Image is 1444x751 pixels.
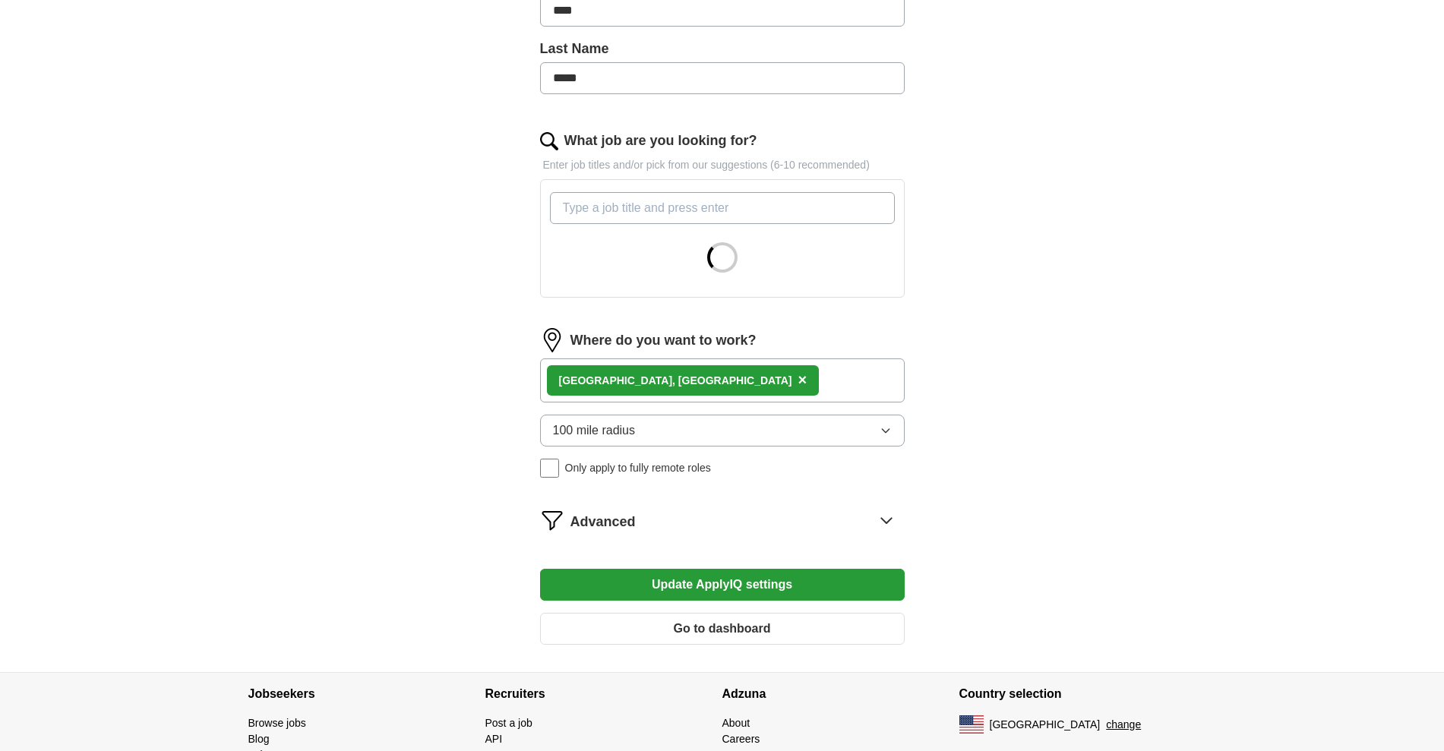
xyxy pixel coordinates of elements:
[564,131,757,151] label: What job are you looking for?
[722,717,750,729] a: About
[550,192,895,224] input: Type a job title and press enter
[1106,717,1141,733] button: change
[959,715,984,734] img: US flag
[540,328,564,352] img: location.png
[540,415,905,446] button: 100 mile radius
[540,508,564,532] img: filter
[540,132,558,150] img: search.png
[485,717,532,729] a: Post a job
[248,733,270,745] a: Blog
[559,373,792,389] div: [GEOGRAPHIC_DATA], [GEOGRAPHIC_DATA]
[540,459,559,478] input: Only apply to fully remote roles
[540,39,905,59] label: Last Name
[248,717,306,729] a: Browse jobs
[570,512,636,532] span: Advanced
[540,569,905,601] button: Update ApplyIQ settings
[570,330,757,351] label: Where do you want to work?
[798,371,807,388] span: ×
[722,733,760,745] a: Careers
[485,733,503,745] a: API
[540,613,905,645] button: Go to dashboard
[553,421,636,440] span: 100 mile radius
[990,717,1101,733] span: [GEOGRAPHIC_DATA]
[565,460,711,476] span: Only apply to fully remote roles
[959,673,1196,715] h4: Country selection
[540,157,905,173] p: Enter job titles and/or pick from our suggestions (6-10 recommended)
[798,369,807,392] button: ×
